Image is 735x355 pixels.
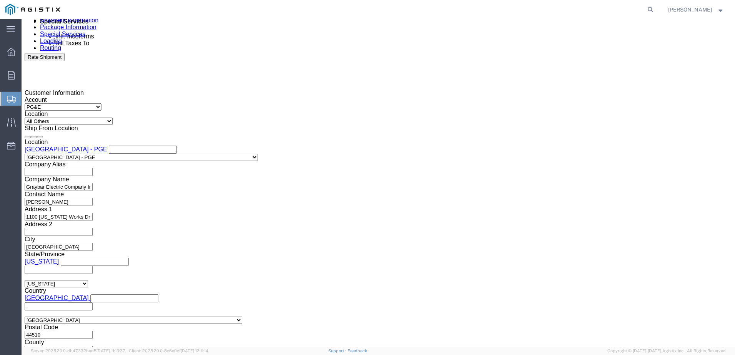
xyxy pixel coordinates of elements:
button: [PERSON_NAME] [668,5,725,14]
img: logo [5,4,60,15]
span: Client: 2025.20.0-8c6e0cf [129,348,208,353]
span: Server: 2025.20.0-db47332bad5 [31,348,125,353]
a: Feedback [348,348,367,353]
span: Copyright © [DATE]-[DATE] Agistix Inc., All Rights Reserved [607,348,726,354]
span: [DATE] 11:13:37 [96,348,125,353]
iframe: FS Legacy Container [22,19,735,347]
a: Support [328,348,348,353]
span: [DATE] 12:11:14 [181,348,208,353]
span: Ricky Snead [668,5,712,14]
